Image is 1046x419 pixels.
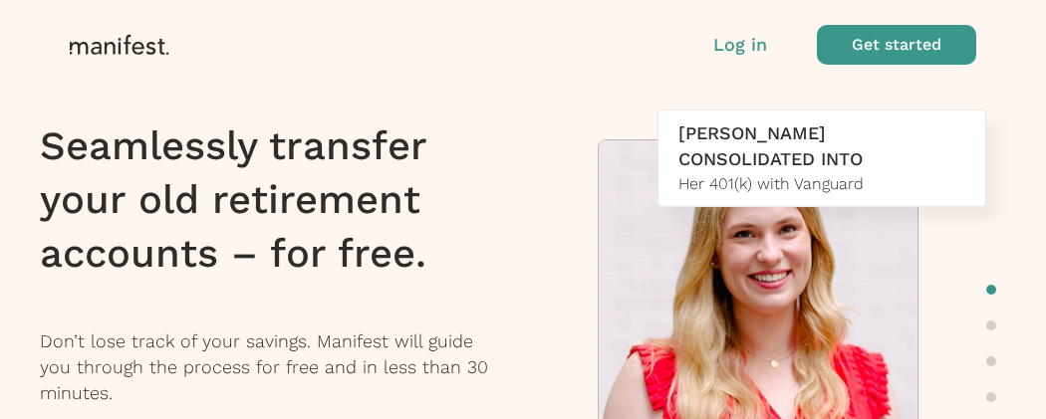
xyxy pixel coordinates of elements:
[40,119,538,281] h1: Seamlessly transfer your old retirement accounts – for free.
[678,172,965,196] div: Her 401(k) with Vanguard
[40,328,538,406] p: Don’t lose track of your savings. Manifest will guide you through the process for free and in les...
[817,25,976,65] button: Get started
[713,32,767,58] button: Log in
[678,120,965,172] div: [PERSON_NAME] CONSOLIDATED INTO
